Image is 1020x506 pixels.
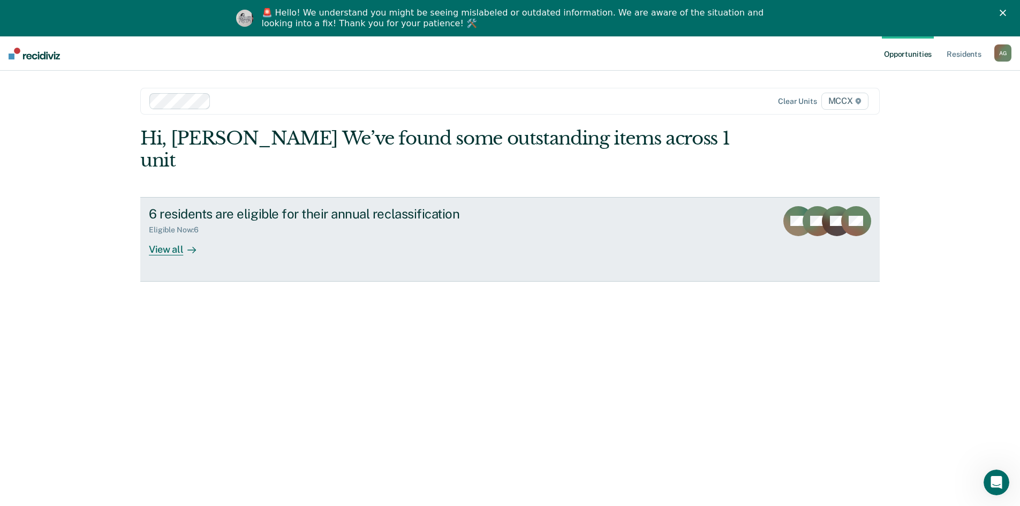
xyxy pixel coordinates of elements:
a: Residents [945,36,984,71]
div: A G [994,44,1011,62]
button: AG [994,44,1011,62]
img: Profile image for Kim [236,10,253,27]
a: 6 residents are eligible for their annual reclassificationEligible Now:6View all [140,197,880,282]
div: 🚨 Hello! We understand you might be seeing mislabeled or outdated information. We are aware of th... [262,7,767,29]
iframe: Intercom live chat [984,470,1009,495]
div: Clear units [778,97,817,106]
div: 6 residents are eligible for their annual reclassification [149,206,525,222]
img: Recidiviz [9,48,60,59]
div: View all [149,235,209,255]
span: MCCX [821,93,868,110]
div: Close [1000,10,1010,16]
div: Hi, [PERSON_NAME] We’ve found some outstanding items across 1 unit [140,127,732,171]
a: Opportunities [882,36,934,71]
div: Eligible Now : 6 [149,225,207,235]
